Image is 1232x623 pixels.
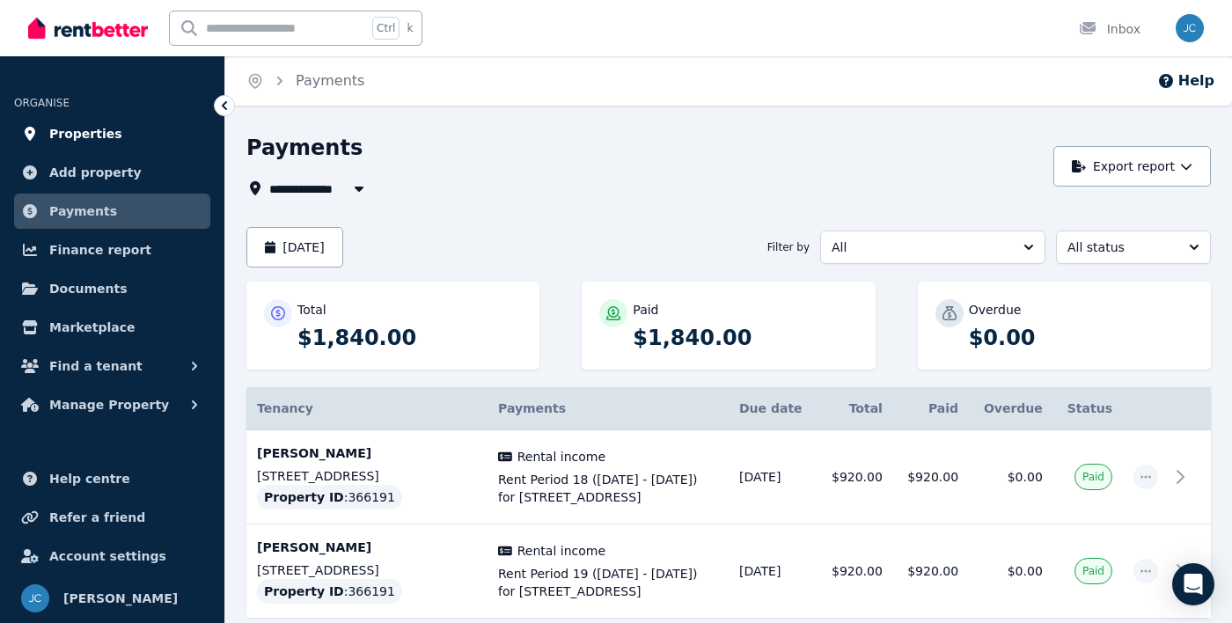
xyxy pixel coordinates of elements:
[225,56,385,106] nav: Breadcrumb
[818,430,893,524] td: $920.00
[729,524,818,619] td: [DATE]
[257,539,477,556] p: [PERSON_NAME]
[818,524,893,619] td: $920.00
[893,524,969,619] td: $920.00
[14,539,210,574] a: Account settings
[257,444,477,462] p: [PERSON_NAME]
[14,97,70,109] span: ORGANISE
[257,485,402,509] div: : 366191
[969,301,1022,319] p: Overdue
[21,584,49,612] img: Jason Clarke
[14,348,210,384] button: Find a tenant
[246,227,343,268] button: [DATE]
[517,542,605,560] span: Rental income
[729,430,818,524] td: [DATE]
[49,201,117,222] span: Payments
[246,387,488,430] th: Tenancy
[893,430,969,524] td: $920.00
[1056,231,1211,264] button: All status
[1176,14,1204,42] img: Jason Clarke
[729,387,818,430] th: Due date
[14,310,210,345] a: Marketplace
[49,546,166,567] span: Account settings
[498,401,566,415] span: Payments
[63,588,178,609] span: [PERSON_NAME]
[264,583,344,600] span: Property ID
[633,324,857,352] p: $1,840.00
[14,500,210,535] a: Refer a friend
[257,561,477,579] p: [STREET_ADDRESS]
[767,240,810,254] span: Filter by
[297,301,326,319] p: Total
[49,317,135,338] span: Marketplace
[1172,563,1214,605] div: Open Intercom Messenger
[264,488,344,506] span: Property ID
[28,15,148,41] img: RentBetter
[14,194,210,229] a: Payments
[893,387,969,430] th: Paid
[818,387,893,430] th: Total
[498,471,718,506] span: Rent Period 18 ([DATE] - [DATE]) for [STREET_ADDRESS]
[14,155,210,190] a: Add property
[1008,564,1043,578] span: $0.00
[49,507,145,528] span: Refer a friend
[49,394,169,415] span: Manage Property
[517,448,605,465] span: Rental income
[14,232,210,268] a: Finance report
[1082,564,1104,578] span: Paid
[1008,470,1043,484] span: $0.00
[633,301,658,319] p: Paid
[498,565,718,600] span: Rent Period 19 ([DATE] - [DATE]) for [STREET_ADDRESS]
[14,461,210,496] a: Help centre
[257,467,477,485] p: [STREET_ADDRESS]
[49,123,122,144] span: Properties
[246,134,363,162] h1: Payments
[969,324,1193,352] p: $0.00
[832,238,1009,256] span: All
[14,271,210,306] a: Documents
[49,468,130,489] span: Help centre
[1053,387,1123,430] th: Status
[49,355,143,377] span: Find a tenant
[14,116,210,151] a: Properties
[49,239,151,260] span: Finance report
[1082,470,1104,484] span: Paid
[296,72,364,89] a: Payments
[407,21,413,35] span: k
[297,324,522,352] p: $1,840.00
[820,231,1045,264] button: All
[372,17,400,40] span: Ctrl
[969,387,1053,430] th: Overdue
[49,162,142,183] span: Add property
[1067,238,1175,256] span: All status
[14,387,210,422] button: Manage Property
[1157,70,1214,92] button: Help
[49,278,128,299] span: Documents
[257,579,402,604] div: : 366191
[1079,20,1140,38] div: Inbox
[1053,146,1211,187] button: Export report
